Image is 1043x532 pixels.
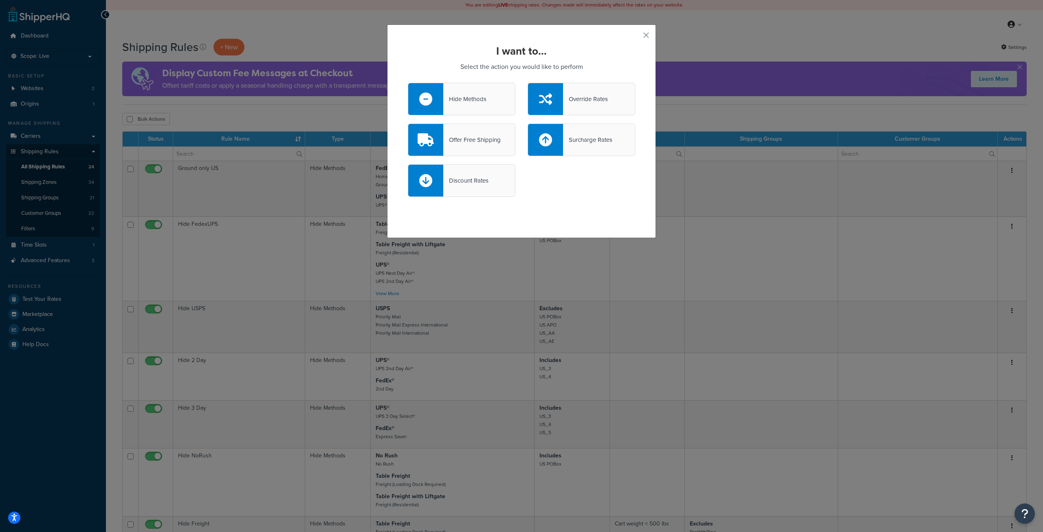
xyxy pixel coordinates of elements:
div: Discount Rates [443,175,488,186]
div: Hide Methods [443,93,486,105]
div: Offer Free Shipping [443,134,501,146]
div: Surcharge Rates [563,134,612,146]
p: Select the action you would like to perform [408,61,635,73]
strong: I want to... [496,43,547,59]
div: Override Rates [563,93,608,105]
button: Open Resource Center [1014,503,1035,524]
